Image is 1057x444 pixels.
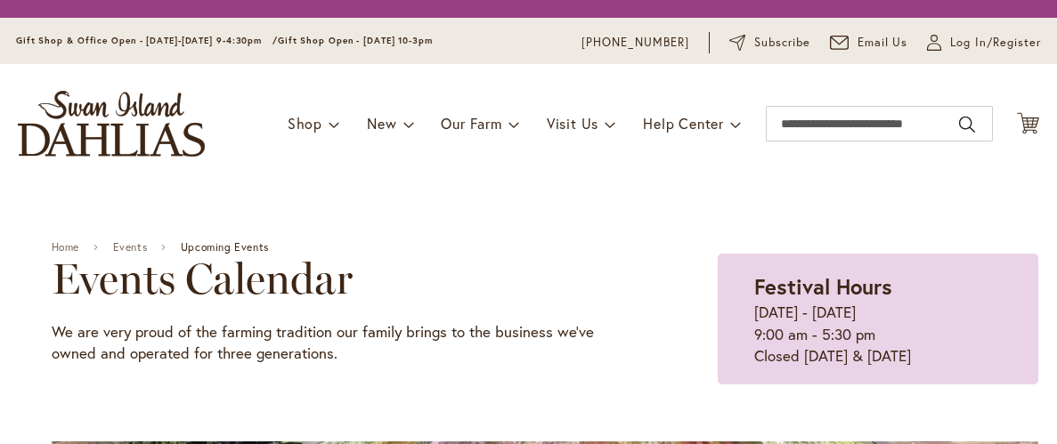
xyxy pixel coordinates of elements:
[367,114,396,133] span: New
[950,34,1041,52] span: Log In/Register
[729,34,810,52] a: Subscribe
[441,114,501,133] span: Our Farm
[643,114,724,133] span: Help Center
[959,110,975,139] button: Search
[18,91,205,157] a: store logo
[754,34,810,52] span: Subscribe
[113,241,148,254] a: Events
[181,241,269,254] span: Upcoming Events
[52,254,629,303] h2: Events Calendar
[16,35,278,46] span: Gift Shop & Office Open - [DATE]-[DATE] 9-4:30pm /
[52,321,629,365] p: We are very proud of the farming tradition our family brings to the business we've owned and oper...
[547,114,598,133] span: Visit Us
[754,272,892,301] strong: Festival Hours
[288,114,322,133] span: Shop
[927,34,1041,52] a: Log In/Register
[858,34,908,52] span: Email Us
[830,34,908,52] a: Email Us
[52,241,79,254] a: Home
[581,34,689,52] a: [PHONE_NUMBER]
[278,35,433,46] span: Gift Shop Open - [DATE] 10-3pm
[754,302,1002,367] p: [DATE] - [DATE] 9:00 am - 5:30 pm Closed [DATE] & [DATE]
